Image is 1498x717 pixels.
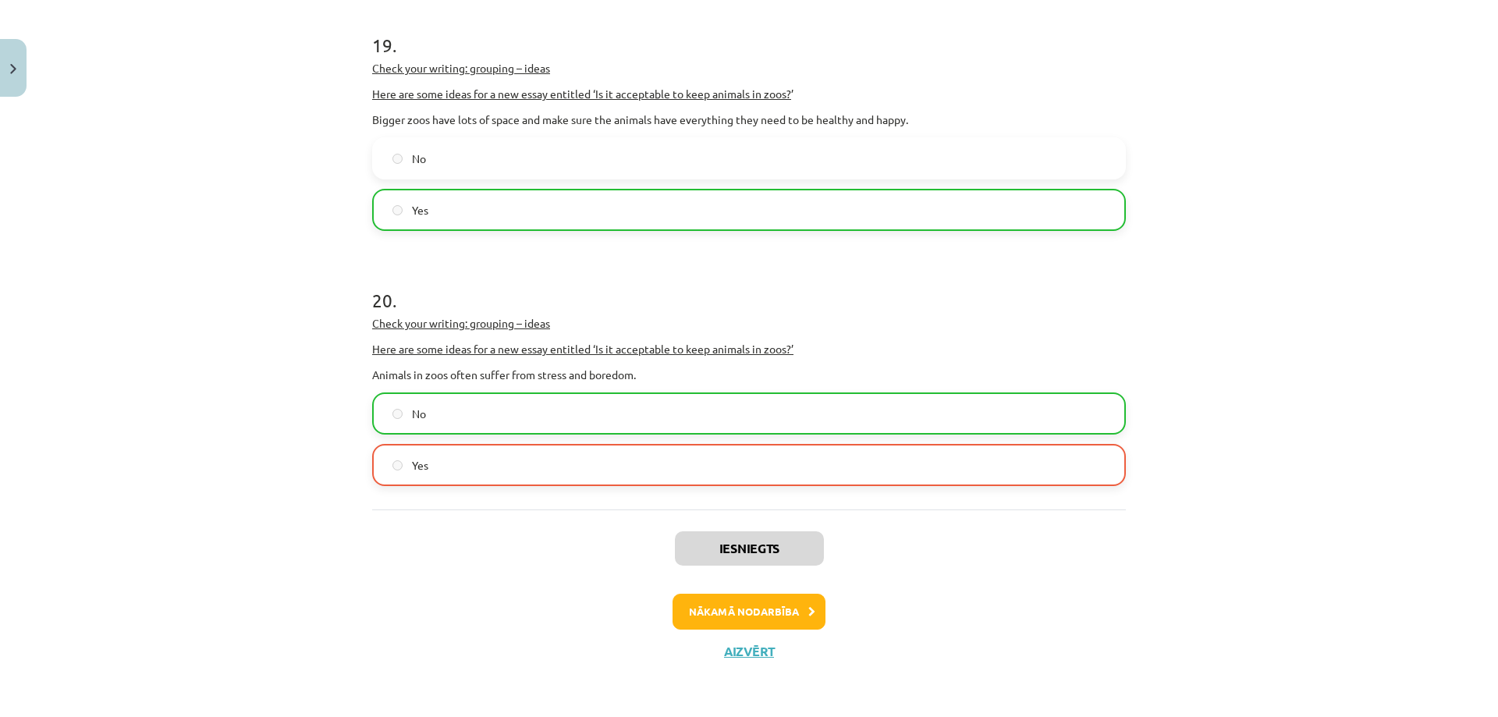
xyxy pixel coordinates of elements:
[719,644,779,659] button: Aizvērt
[412,457,428,474] span: Yes
[412,202,428,218] span: Yes
[675,531,824,566] button: Iesniegts
[372,112,1126,128] p: Bigger zoos have lots of space and make sure the animals have everything they need to be healthy ...
[372,61,550,75] u: Check your writing: grouping – ideas
[392,154,403,164] input: No
[392,409,403,419] input: No
[392,205,403,215] input: Yes
[392,460,403,470] input: Yes
[673,594,825,630] button: Nākamā nodarbība
[372,316,550,330] u: Check your writing: grouping – ideas
[412,406,426,422] span: No
[372,262,1126,311] h1: 20 .
[372,342,793,356] u: Here are some ideas for a new essay entitled ‘Is it acceptable to keep animals in zoos?’
[412,151,426,167] span: No
[372,87,791,101] u: Here are some ideas for a new essay entitled ‘Is it acceptable to keep animals in zoos?
[372,367,1126,383] p: Animals in zoos often suffer from stress and boredom.
[10,64,16,74] img: icon-close-lesson-0947bae3869378f0d4975bcd49f059093ad1ed9edebbc8119c70593378902aed.svg
[372,7,1126,55] h1: 19 .
[372,86,1126,102] p: ’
